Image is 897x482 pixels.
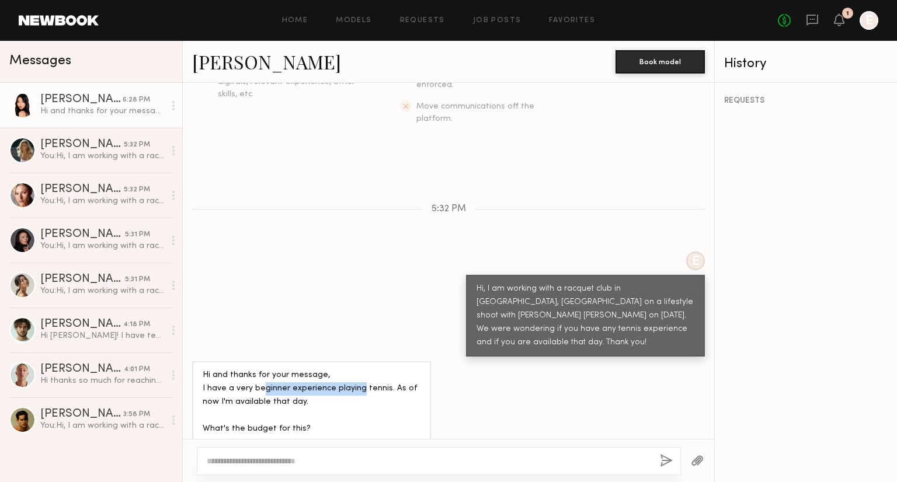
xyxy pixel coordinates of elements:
[432,204,466,214] span: 5:32 PM
[203,369,420,463] div: Hi and thanks for your message, I have a very beginner experience playing tennis. As of now I'm a...
[40,408,123,420] div: [PERSON_NAME]
[40,285,165,296] div: You: Hi, I am working with a racquet club in [GEOGRAPHIC_DATA], [GEOGRAPHIC_DATA] on a lifestyle ...
[125,274,150,285] div: 5:31 PM
[40,184,124,195] div: [PERSON_NAME]
[549,17,595,25] a: Favorites
[40,195,165,207] div: You: Hi, I am working with a racquet club in [GEOGRAPHIC_DATA], [GEOGRAPHIC_DATA] on a lifestyle ...
[416,103,534,123] span: Move communications off the platform.
[477,282,694,350] div: Hi, I am working with a racquet club in [GEOGRAPHIC_DATA], [GEOGRAPHIC_DATA] on a lifestyle shoot...
[473,17,521,25] a: Job Posts
[40,151,165,162] div: You: Hi, I am working with a racquet club in [GEOGRAPHIC_DATA], [GEOGRAPHIC_DATA] on a lifestyle ...
[40,94,123,106] div: [PERSON_NAME]
[40,330,165,341] div: Hi [PERSON_NAME]! I have tennis experience in couple shoots as Model and little practice before, ...
[40,375,165,386] div: Hi thanks so much for reaching out! Yes, confirming I have intermediate tennis experience !
[282,17,308,25] a: Home
[40,274,125,285] div: [PERSON_NAME]
[40,229,125,240] div: [PERSON_NAME]
[40,139,124,151] div: [PERSON_NAME]
[124,139,150,151] div: 5:32 PM
[123,319,150,330] div: 4:18 PM
[125,229,150,240] div: 5:31 PM
[123,95,150,106] div: 6:28 PM
[724,97,888,105] div: REQUESTS
[40,420,165,431] div: You: Hi, I am working with a racquet club in [GEOGRAPHIC_DATA], [GEOGRAPHIC_DATA] on a lifestyle ...
[40,106,165,117] div: Hi and thanks for your message, I have a very beginner experience playing tennis. As of now I'm a...
[40,364,124,375] div: [PERSON_NAME]
[336,17,371,25] a: Models
[846,11,849,17] div: 1
[400,17,445,25] a: Requests
[616,50,705,74] button: Book model
[40,240,165,252] div: You: Hi, I am working with a racquet club in [GEOGRAPHIC_DATA], [GEOGRAPHIC_DATA] on a lifestyle ...
[860,11,878,30] a: E
[124,184,150,195] div: 5:32 PM
[192,49,341,74] a: [PERSON_NAME]
[616,56,705,66] a: Book model
[124,364,150,375] div: 4:01 PM
[40,319,123,330] div: [PERSON_NAME]
[724,57,888,71] div: History
[9,54,71,68] span: Messages
[123,409,150,420] div: 3:58 PM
